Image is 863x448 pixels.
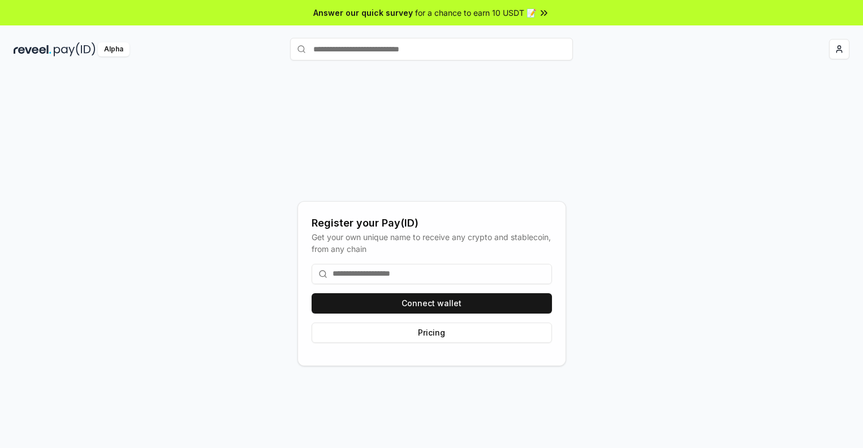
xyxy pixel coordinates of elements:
span: for a chance to earn 10 USDT 📝 [415,7,536,19]
img: pay_id [54,42,96,56]
div: Alpha [98,42,130,56]
img: reveel_dark [14,42,51,56]
button: Pricing [312,323,552,343]
div: Register your Pay(ID) [312,215,552,231]
div: Get your own unique name to receive any crypto and stablecoin, from any chain [312,231,552,255]
button: Connect wallet [312,293,552,314]
span: Answer our quick survey [313,7,413,19]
